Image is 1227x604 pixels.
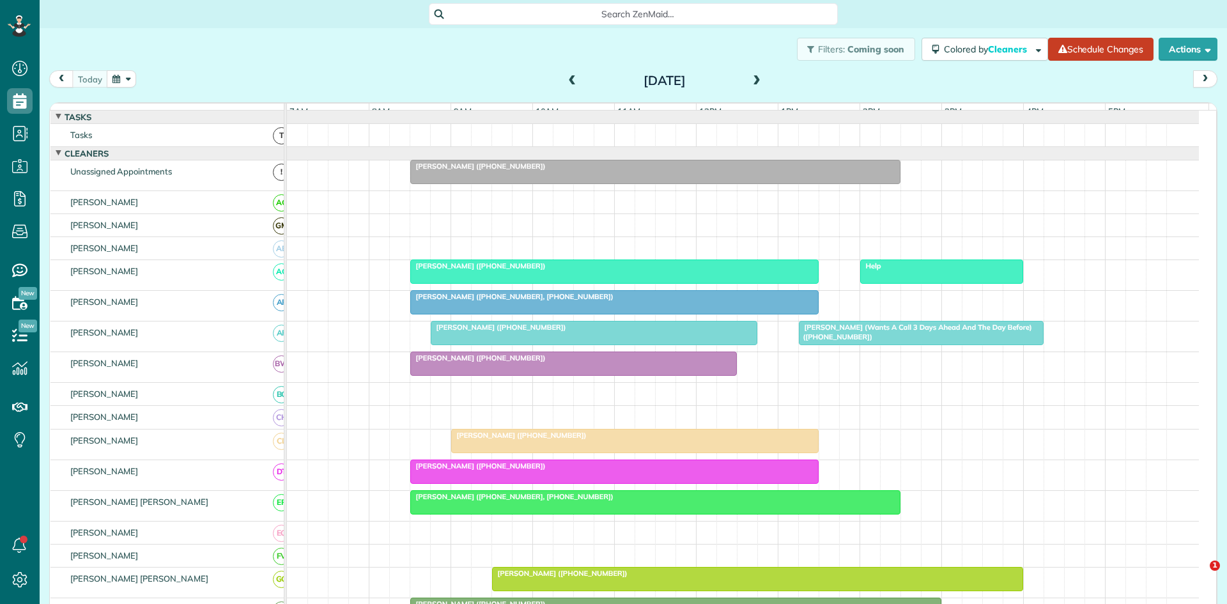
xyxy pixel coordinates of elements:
[410,353,546,362] span: [PERSON_NAME] ([PHONE_NUMBER])
[273,294,290,311] span: AF
[62,112,94,122] span: Tasks
[273,127,290,144] span: T
[533,106,562,116] span: 10am
[68,243,141,253] span: [PERSON_NAME]
[273,525,290,542] span: EG
[798,323,1032,341] span: [PERSON_NAME] (Wants A Call 3 Days Ahead And The Day Before) ([PHONE_NUMBER])
[1193,70,1217,88] button: next
[697,106,724,116] span: 12pm
[68,497,211,507] span: [PERSON_NAME] [PERSON_NAME]
[273,240,290,258] span: AB
[273,164,290,181] span: !
[273,194,290,212] span: AC
[1106,106,1128,116] span: 5pm
[68,412,141,422] span: [PERSON_NAME]
[1210,561,1220,571] span: 1
[49,70,73,88] button: prev
[778,106,801,116] span: 1pm
[410,261,546,270] span: [PERSON_NAME] ([PHONE_NUMBER])
[1159,38,1217,61] button: Actions
[922,38,1048,61] button: Colored byCleaners
[68,358,141,368] span: [PERSON_NAME]
[19,287,37,300] span: New
[847,43,905,55] span: Coming soon
[860,106,883,116] span: 2pm
[818,43,845,55] span: Filters:
[68,266,141,276] span: [PERSON_NAME]
[273,325,290,342] span: AF
[273,433,290,450] span: CL
[68,527,141,538] span: [PERSON_NAME]
[68,435,141,445] span: [PERSON_NAME]
[68,220,141,230] span: [PERSON_NAME]
[410,292,614,301] span: [PERSON_NAME] ([PHONE_NUMBER], [PHONE_NUMBER])
[273,548,290,565] span: FV
[62,148,111,159] span: Cleaners
[273,263,290,281] span: AC
[615,106,644,116] span: 11am
[68,197,141,207] span: [PERSON_NAME]
[273,355,290,373] span: BW
[491,569,628,578] span: [PERSON_NAME] ([PHONE_NUMBER])
[68,166,174,176] span: Unassigned Appointments
[585,74,745,88] h2: [DATE]
[1048,38,1154,61] a: Schedule Changes
[369,106,393,116] span: 8am
[942,106,964,116] span: 3pm
[860,261,882,270] span: Help
[1184,561,1214,591] iframe: Intercom live chat
[410,162,546,171] span: [PERSON_NAME] ([PHONE_NUMBER])
[273,217,290,235] span: GM
[430,323,567,332] span: [PERSON_NAME] ([PHONE_NUMBER])
[72,70,108,88] button: today
[410,492,614,501] span: [PERSON_NAME] ([PHONE_NUMBER], [PHONE_NUMBER])
[19,320,37,332] span: New
[451,106,475,116] span: 9am
[68,466,141,476] span: [PERSON_NAME]
[273,463,290,481] span: DT
[410,461,546,470] span: [PERSON_NAME] ([PHONE_NUMBER])
[68,389,141,399] span: [PERSON_NAME]
[68,550,141,561] span: [PERSON_NAME]
[273,571,290,588] span: GG
[944,43,1031,55] span: Colored by
[68,327,141,337] span: [PERSON_NAME]
[68,297,141,307] span: [PERSON_NAME]
[451,431,587,440] span: [PERSON_NAME] ([PHONE_NUMBER])
[273,409,290,426] span: CH
[1024,106,1046,116] span: 4pm
[68,130,95,140] span: Tasks
[273,494,290,511] span: EP
[988,43,1029,55] span: Cleaners
[273,386,290,403] span: BC
[287,106,311,116] span: 7am
[68,573,211,584] span: [PERSON_NAME] [PERSON_NAME]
